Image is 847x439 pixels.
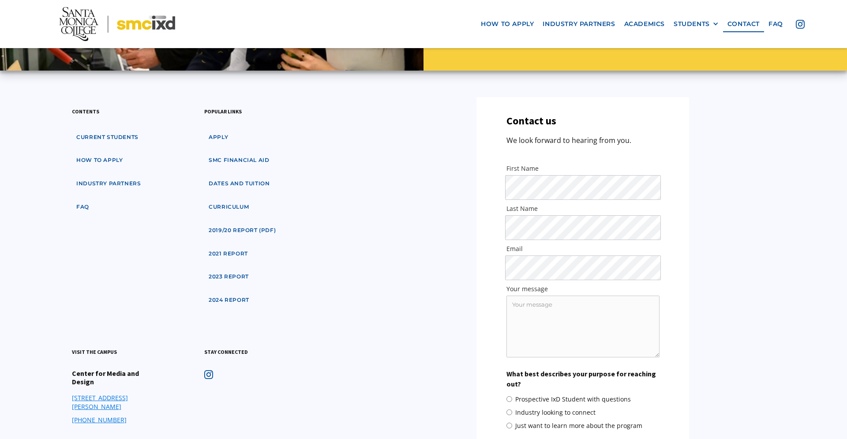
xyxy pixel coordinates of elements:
[515,408,596,417] span: Industry looking to connect
[506,135,631,146] p: We look forward to hearing from you.
[72,416,127,424] a: [PHONE_NUMBER]
[476,16,538,32] a: how to apply
[59,7,175,41] img: Santa Monica College - SMC IxD logo
[506,204,660,213] label: Last Name
[72,348,117,356] h3: visit the campus
[72,107,99,116] h3: contents
[72,199,94,215] a: faq
[515,421,642,430] span: Just want to learn more about the program
[204,152,274,169] a: SMC financial aid
[72,129,143,146] a: Current students
[506,164,660,173] label: First Name
[72,176,145,192] a: industry partners
[72,152,127,169] a: how to apply
[674,20,710,28] div: STUDENTS
[204,199,253,215] a: curriculum
[72,394,160,411] a: [STREET_ADDRESS][PERSON_NAME]
[506,409,512,415] input: Industry looking to connect
[204,246,252,262] a: 2021 Report
[506,285,660,293] label: Your message
[796,20,805,29] img: icon - instagram
[204,176,274,192] a: dates and tuition
[506,369,660,389] label: What best describes your purpose for reaching out?
[506,244,660,253] label: Email
[204,107,242,116] h3: popular links
[515,395,631,404] span: Prospective IxD Student with questions
[506,423,512,428] input: Just want to learn more about the program
[674,20,719,28] div: STUDENTS
[72,369,160,386] h4: Center for Media and Design
[204,269,253,285] a: 2023 Report
[764,16,787,32] a: faq
[204,292,254,308] a: 2024 Report
[723,16,764,32] a: contact
[506,115,556,128] h3: Contact us
[204,222,280,239] a: 2019/20 Report (pdf)
[506,396,512,402] input: Prospective IxD Student with questions
[538,16,619,32] a: industry partners
[204,370,213,379] img: icon - instagram
[204,129,232,146] a: apply
[620,16,669,32] a: Academics
[204,348,248,356] h3: stay connected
